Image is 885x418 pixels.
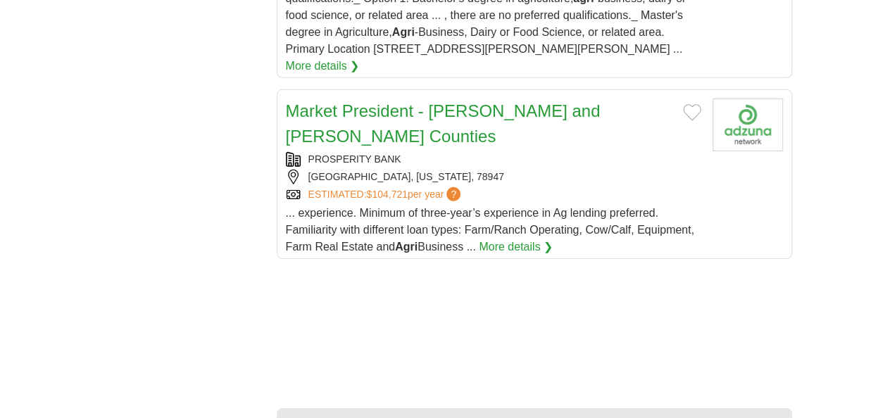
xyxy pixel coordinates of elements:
span: ? [446,187,460,201]
strong: Agri [392,26,415,38]
div: PROSPERITY BANK [286,152,701,167]
a: ESTIMATED:$104,721per year? [308,187,464,202]
a: More details ❯ [479,239,553,255]
iframe: Ads by Google [277,270,792,397]
a: More details ❯ [286,58,360,75]
strong: Agri [395,241,418,253]
button: Add to favorite jobs [683,104,701,121]
img: Company logo [713,99,783,151]
a: Market President - [PERSON_NAME] and [PERSON_NAME] Counties [286,101,601,146]
div: [GEOGRAPHIC_DATA], [US_STATE], 78947 [286,170,701,184]
span: ... experience. Minimum of three-year’s experience in Ag lending preferred. Familiarity with diff... [286,207,694,253]
span: $104,721 [366,189,407,200]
